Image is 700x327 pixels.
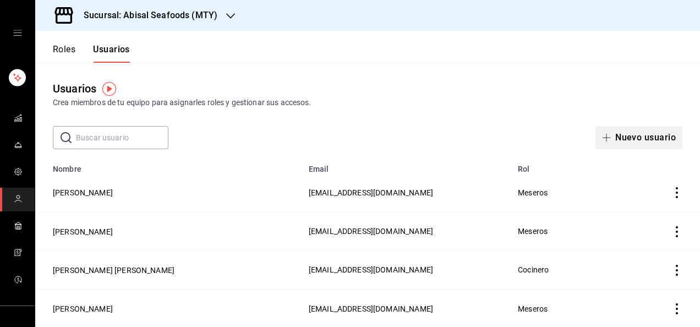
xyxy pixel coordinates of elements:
[53,303,113,314] button: [PERSON_NAME]
[53,44,130,63] div: navigation tabs
[53,226,113,237] button: [PERSON_NAME]
[671,303,682,314] button: actions
[671,265,682,276] button: actions
[309,188,433,197] span: [EMAIL_ADDRESS][DOMAIN_NAME]
[302,158,511,173] th: Email
[671,187,682,198] button: actions
[518,304,548,313] span: Meseros
[53,44,75,63] button: Roles
[309,265,433,274] span: [EMAIL_ADDRESS][DOMAIN_NAME]
[13,29,22,37] button: open drawer
[53,187,113,198] button: [PERSON_NAME]
[671,226,682,237] button: actions
[53,80,96,97] div: Usuarios
[75,9,217,22] h3: Sucursal: Abisal Seafoods (MTY)
[518,188,548,197] span: Meseros
[53,97,682,108] div: Crea miembros de tu equipo para asignarles roles y gestionar sus accesos.
[102,82,116,96] img: Tooltip marker
[53,265,174,276] button: [PERSON_NAME] [PERSON_NAME]
[309,227,433,236] span: [EMAIL_ADDRESS][DOMAIN_NAME]
[93,44,130,63] button: Usuarios
[76,127,168,149] input: Buscar usuario
[35,158,302,173] th: Nombre
[518,265,549,274] span: Cocinero
[309,304,433,313] span: [EMAIL_ADDRESS][DOMAIN_NAME]
[518,227,548,236] span: Meseros
[511,158,639,173] th: Rol
[595,126,682,149] button: Nuevo usuario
